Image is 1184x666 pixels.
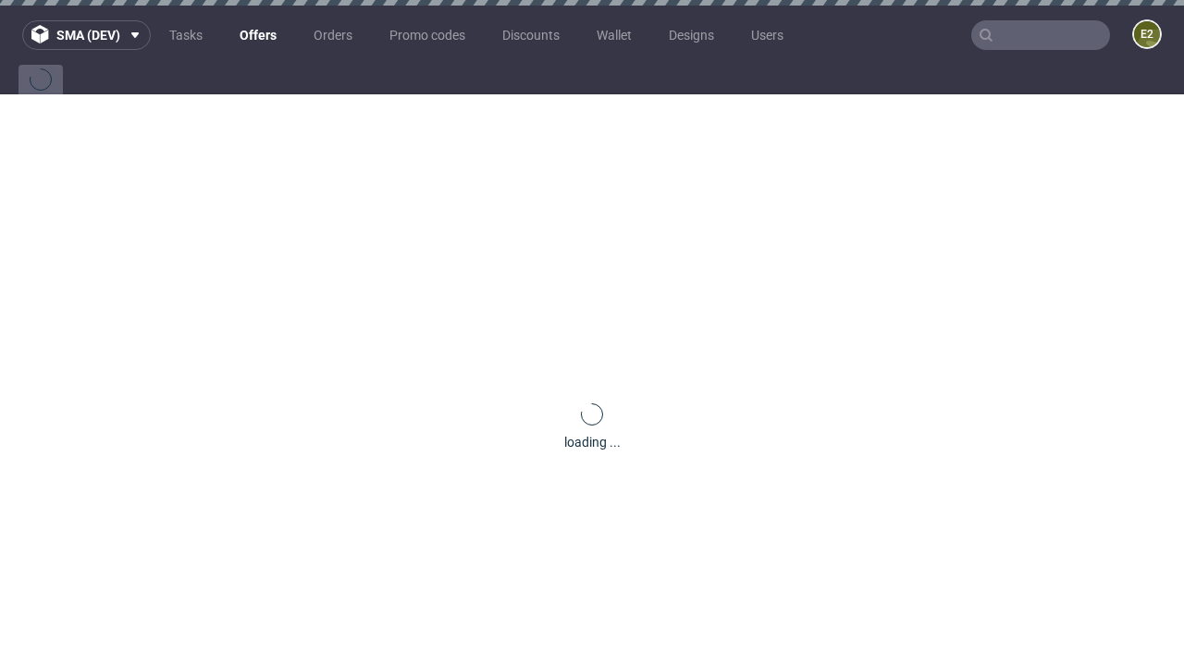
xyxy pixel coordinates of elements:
a: Discounts [491,20,571,50]
div: loading ... [564,433,621,451]
a: Designs [658,20,725,50]
figcaption: e2 [1134,21,1160,47]
a: Tasks [158,20,214,50]
button: sma (dev) [22,20,151,50]
a: Orders [302,20,364,50]
a: Promo codes [378,20,476,50]
a: Offers [228,20,288,50]
span: sma (dev) [56,29,120,42]
a: Users [740,20,795,50]
a: Wallet [586,20,643,50]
